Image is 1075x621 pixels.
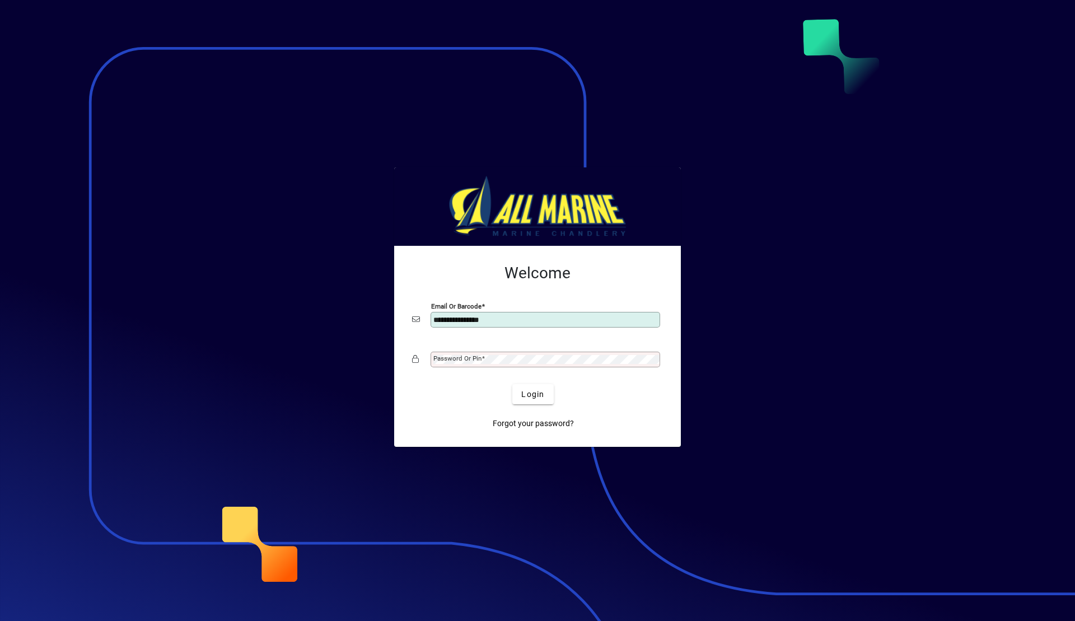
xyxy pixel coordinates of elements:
[488,413,578,433] a: Forgot your password?
[521,389,544,400] span: Login
[433,354,482,362] mat-label: Password or Pin
[512,384,553,404] button: Login
[493,418,574,429] span: Forgot your password?
[412,264,663,283] h2: Welcome
[431,302,482,310] mat-label: Email or Barcode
